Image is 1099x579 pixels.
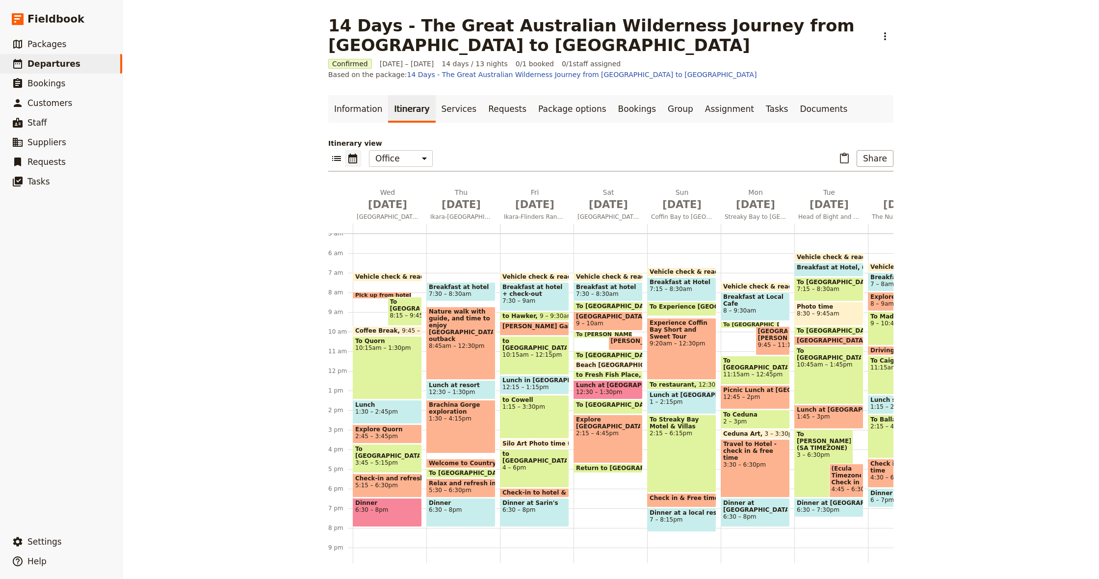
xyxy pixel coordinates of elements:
span: [PERSON_NAME]'s Way [611,338,691,344]
span: Silo Art Photo time (driving break [502,440,619,447]
span: 1:30 – 2:45pm [355,408,419,415]
span: Welcome to Country at [GEOGRAPHIC_DATA] [429,460,580,467]
h2: Mon [725,187,786,212]
div: To [GEOGRAPHIC_DATA]8:15 – 9:45am [388,297,422,326]
span: Bookings [27,79,65,88]
div: Vehicle check & ready for departure [721,282,790,291]
span: 10:45am – 1:45pm [797,361,861,368]
div: Relax and refresh in Villa5:30 – 6:30pm [426,478,496,498]
span: 8:45am – 12:30pm [429,342,493,349]
span: Vehicle check & ready for departure [870,263,994,270]
span: To [GEOGRAPHIC_DATA] [576,352,658,359]
span: 0/1 booked [516,59,554,69]
span: 9 – 10am [576,320,603,327]
span: 8:30 – 9:45am [797,310,861,317]
span: Vehicle check & ready for departure [797,254,921,261]
span: 1:45 – 3pm [797,413,861,420]
span: To [GEOGRAPHIC_DATA][PERSON_NAME] [723,322,849,328]
span: Tasks [27,177,50,186]
span: 9 – 9:30am [540,313,573,319]
a: Bookings [612,95,662,123]
span: 5:30 – 6:30pm [429,487,471,494]
span: Fieldbook [27,12,84,26]
span: 5:15 – 6:30pm [355,482,419,489]
span: 8 – 9am [870,300,894,307]
div: To Balladonia2:15 – 4:30pm [868,415,937,458]
span: 12:30 – 1:30pm [576,389,622,395]
span: 4:30 – 6pm [870,474,935,481]
button: Sun [DATE]Coffin Bay to [GEOGRAPHIC_DATA] [647,187,721,224]
div: Lunch at [GEOGRAPHIC_DATA]12:30 – 1:30pm [574,380,643,399]
button: Wed [DATE][GEOGRAPHIC_DATA] to Ikara-Flinders Ranges [353,187,426,224]
span: 6:30 – 8pm [723,513,787,520]
span: 12:45 – 2pm [723,394,787,400]
div: Explore Eucla8 – 9am [868,292,937,311]
span: [PERSON_NAME] Gallery [502,323,587,330]
span: Dinner at Sarin's [502,500,567,506]
span: 7:30 – 8:30am [576,290,619,297]
span: [GEOGRAPHIC_DATA] & Surrounds [574,213,643,221]
div: To [GEOGRAPHIC_DATA]3:45 – 5:15pm [353,444,422,473]
span: 3 – 3:30pm [765,430,798,437]
span: Lunch stop [870,396,935,403]
div: 8 am [328,289,353,296]
span: Explore Eucla [870,293,935,300]
div: To [GEOGRAPHIC_DATA] [794,326,863,336]
span: 10:15am – 12:15pm [502,351,567,358]
span: Head of Bight and the Nullarbor [794,213,864,221]
a: Tasks [760,95,794,123]
span: 2:15 – 4:30pm [870,423,935,430]
div: Pick up from hotel [353,292,412,299]
div: Travel to Hotel - check in & free time3:30 – 6:30pm [721,439,790,498]
div: Dinner at Sarin's6:30 – 8pm [500,498,569,527]
span: [DATE] [504,197,566,212]
div: To restaurant12:30 – 1pm [647,380,716,390]
span: to Cowell [502,396,567,403]
span: [DATE] [651,197,713,212]
button: Sat [DATE][GEOGRAPHIC_DATA] & Surrounds [574,187,647,224]
div: Experience Coffin Bay Short and Sweet Tour9:20am – 12:30pm [647,318,716,380]
span: To [GEOGRAPHIC_DATA][PERSON_NAME], [GEOGRAPHIC_DATA] SA 5690 [797,279,861,286]
p: Itinerary view [328,138,893,148]
a: Documents [794,95,853,123]
div: Vehicle check & ready for departure [353,272,422,282]
span: Packages [27,39,66,49]
div: Vehicle check & ready for departure [647,267,716,277]
div: Ceduna Art3 – 3:30pm [721,429,790,439]
span: Driving break [870,347,920,354]
span: [GEOGRAPHIC_DATA][PERSON_NAME] [758,328,788,342]
div: Beach [GEOGRAPHIC_DATA] [574,361,643,370]
span: Nature walk with guide, and time to enjoy [GEOGRAPHIC_DATA] outback [429,308,493,342]
button: Tue [DATE]Head of Bight and the Nullarbor [794,187,868,224]
div: Dinner - Balladonia restaurant6 – 7pm [868,488,937,507]
div: Vehicle check & ready for departure [868,263,937,272]
span: 1:30 – 4:15pm [429,415,493,422]
span: Photo time [797,303,861,310]
span: 14 days / 13 nights [442,59,508,69]
span: Vehicle check & ready for departure [576,273,700,280]
span: Check-in and refresh [355,475,419,482]
span: Dinner [355,500,419,506]
span: To restaurant [650,381,699,388]
span: Experience Coffin Bay Short and Sweet Tour [650,319,714,340]
span: 3 – 6:30pm [797,451,851,458]
div: Check in & Free time4:30 – 6pm [868,459,937,488]
div: Breakfast7 – 8am [868,272,937,291]
span: 9:45 – 11:15am [758,342,788,348]
span: Settings [27,537,62,547]
span: 12:30 – 1:30pm [429,389,475,395]
span: Departures [27,59,80,69]
span: 1:15 – 3:30pm [502,403,567,410]
div: Lunch at resort12:30 – 1:30pm [426,380,496,399]
span: 12:15 – 1:15pm [502,384,549,391]
span: Streaky Bay to [GEOGRAPHIC_DATA] [721,213,790,221]
span: 10:15am – 1:30pm [355,344,419,351]
span: Help [27,556,47,566]
span: To [GEOGRAPHIC_DATA] [797,327,879,334]
span: 9 – 10:45am [870,320,935,327]
span: Breakfast at hotel + check-out [502,284,567,297]
span: To [GEOGRAPHIC_DATA] [390,298,420,312]
span: [DATE] – [DATE] [380,59,434,69]
div: 6 am [328,249,353,257]
span: 9:45 – 10:15am [402,327,448,334]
